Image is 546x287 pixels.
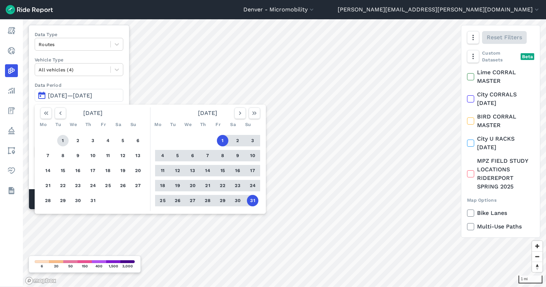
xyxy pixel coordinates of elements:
button: 14 [42,165,54,176]
button: 1 [217,135,228,146]
div: Th [83,119,94,130]
button: 1 [57,135,69,146]
a: Analyze [5,84,18,97]
button: 26 [172,195,183,206]
button: 31 [247,195,258,206]
button: 13 [187,165,198,176]
a: Realtime [5,44,18,57]
button: 21 [42,180,54,191]
div: Th [197,119,209,130]
button: 24 [247,180,258,191]
a: Areas [5,144,18,157]
button: Reset Filters [482,31,527,44]
label: Data Type [35,31,123,38]
button: 5 [117,135,129,146]
label: Lime CORRAL MASTER [467,68,534,85]
button: 24 [87,180,99,191]
button: Reset bearing to north [532,262,542,272]
div: We [68,119,79,130]
button: 16 [72,165,84,176]
button: 31 [87,195,99,206]
button: 30 [72,195,84,206]
div: We [182,119,194,130]
div: Fr [98,119,109,130]
button: 27 [187,195,198,206]
div: Custom Datasets [467,50,534,63]
div: [DATE] [38,107,148,119]
button: 9 [232,150,243,161]
div: Map Options [467,197,534,203]
button: [DATE]—[DATE] [35,89,123,102]
button: 25 [102,180,114,191]
a: Health [5,164,18,177]
div: Fr [212,119,224,130]
a: Policy [5,124,18,137]
img: Ride Report [6,5,53,14]
button: 23 [72,180,84,191]
button: 11 [157,165,168,176]
button: 28 [202,195,213,206]
a: Heatmaps [5,64,18,77]
a: Fees [5,104,18,117]
button: 18 [102,165,114,176]
button: 8 [217,150,228,161]
button: 20 [187,180,198,191]
a: Datasets [5,184,18,197]
button: 23 [232,180,243,191]
button: 7 [42,150,54,161]
a: Mapbox logo [25,277,56,285]
button: 5 [172,150,183,161]
button: 19 [172,180,183,191]
button: 4 [102,135,114,146]
button: Zoom in [532,241,542,251]
button: 26 [117,180,129,191]
button: 14 [202,165,213,176]
button: 2 [72,135,84,146]
button: 7 [202,150,213,161]
button: 22 [217,180,228,191]
button: 11 [102,150,114,161]
span: Reset Filters [487,33,522,42]
div: Sa [113,119,124,130]
div: [DATE] [152,107,263,119]
div: Mo [38,119,49,130]
label: Bike Lanes [467,209,534,217]
label: Vehicle Type [35,56,123,63]
button: 10 [87,150,99,161]
span: [DATE]—[DATE] [48,92,92,99]
button: 20 [132,165,144,176]
button: 9 [72,150,84,161]
div: Su [242,119,254,130]
canvas: Map [23,19,546,287]
button: 4 [157,150,168,161]
label: Multi-Use Paths [467,222,534,231]
button: 25 [157,195,168,206]
div: Mo [152,119,164,130]
button: 29 [217,195,228,206]
button: 28 [42,195,54,206]
button: 29 [57,195,69,206]
div: 1 mi [518,276,542,283]
label: City U RACKS [DATE] [467,135,534,152]
label: City CORRALS [DATE] [467,90,534,107]
button: Zoom out [532,251,542,262]
button: 12 [172,165,183,176]
button: 30 [232,195,243,206]
button: 10 [247,150,258,161]
button: 19 [117,165,129,176]
label: Data Period [35,82,123,89]
button: 21 [202,180,213,191]
button: 17 [87,165,99,176]
div: Export [467,237,534,243]
button: Denver - Micromobility [243,5,315,14]
div: Su [128,119,139,130]
button: 15 [57,165,69,176]
button: [PERSON_NAME][EMAIL_ADDRESS][PERSON_NAME][DOMAIN_NAME] [338,5,540,14]
button: 15 [217,165,228,176]
button: 3 [87,135,99,146]
a: Report [5,24,18,37]
button: 6 [132,135,144,146]
button: 3 [247,135,258,146]
button: 6 [187,150,198,161]
div: Beta [521,53,534,60]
